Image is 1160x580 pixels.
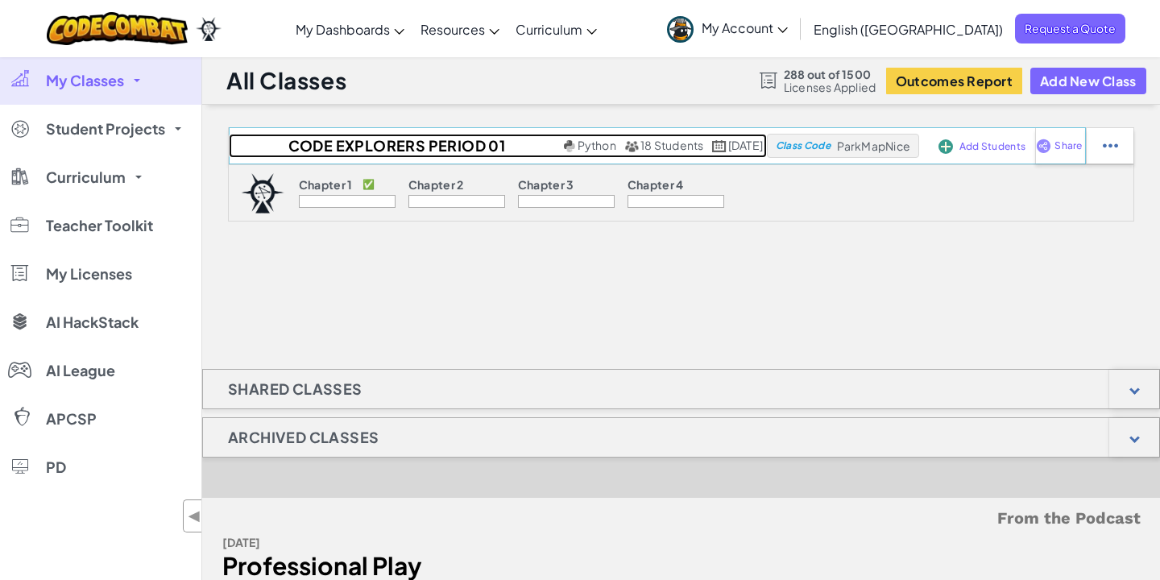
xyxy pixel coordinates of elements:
[776,141,831,151] span: Class Code
[362,178,375,191] p: ✅
[886,68,1022,94] button: Outcomes Report
[837,139,910,153] span: ParkMapNice
[196,17,222,41] img: Ozaria
[188,504,201,528] span: ◀
[1030,68,1146,94] button: Add New Class
[47,12,188,45] img: CodeCombat logo
[702,19,788,36] span: My Account
[420,21,485,38] span: Resources
[728,138,763,152] span: [DATE]
[1015,14,1125,43] a: Request a Quote
[296,21,390,38] span: My Dashboards
[46,315,139,329] span: AI HackStack
[299,178,353,191] p: Chapter 1
[46,170,126,184] span: Curriculum
[578,138,616,152] span: Python
[814,21,1003,38] span: English ([GEOGRAPHIC_DATA])
[46,363,115,378] span: AI League
[564,140,576,152] img: python.png
[712,140,727,152] img: calendar.svg
[959,142,1025,151] span: Add Students
[408,178,464,191] p: Chapter 2
[229,134,560,158] h2: Code Explorers Period 01 Trimester 1
[1054,141,1082,151] span: Share
[203,369,387,409] h1: Shared Classes
[229,134,767,158] a: Code Explorers Period 01 Trimester 1 Python 18 Students [DATE]
[46,122,165,136] span: Student Projects
[1103,139,1118,153] img: IconStudentEllipsis.svg
[1036,139,1051,153] img: IconShare_Purple.svg
[203,417,404,458] h1: Archived Classes
[784,81,876,93] span: Licenses Applied
[624,140,639,152] img: MultipleUsers.png
[222,531,669,554] div: [DATE]
[241,173,284,213] img: logo
[412,7,507,51] a: Resources
[784,68,876,81] span: 288 out of 1500
[46,267,132,281] span: My Licenses
[516,21,582,38] span: Curriculum
[640,138,704,152] span: 18 Students
[938,139,953,154] img: IconAddStudents.svg
[659,3,796,54] a: My Account
[288,7,412,51] a: My Dashboards
[507,7,605,51] a: Curriculum
[518,178,574,191] p: Chapter 3
[226,65,346,96] h1: All Classes
[222,506,1141,531] h5: From the Podcast
[46,73,124,88] span: My Classes
[667,16,694,43] img: avatar
[46,218,153,233] span: Teacher Toolkit
[628,178,684,191] p: Chapter 4
[222,554,669,578] div: Professional Play
[806,7,1011,51] a: English ([GEOGRAPHIC_DATA])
